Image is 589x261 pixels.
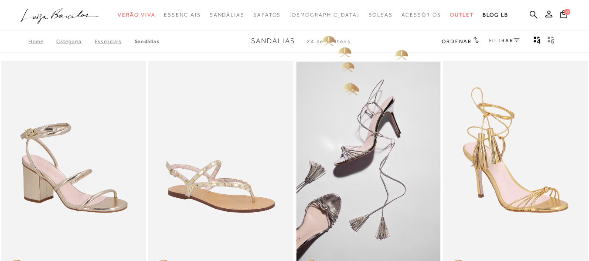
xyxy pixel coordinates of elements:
[368,12,393,18] span: Bolsas
[289,7,360,23] a: noSubCategoriesText
[368,7,393,23] a: categoryNavScreenReaderText
[28,38,56,44] a: Home
[307,38,351,44] span: 24 de 34 itens
[483,12,508,18] span: BLOG LB
[135,38,159,44] a: Sandálias
[164,12,201,18] span: Essenciais
[402,12,441,18] span: Acessórios
[251,37,295,45] span: Sandálias
[164,7,201,23] a: categoryNavScreenReaderText
[210,12,245,18] span: Sandálias
[95,38,135,44] a: Essenciais
[483,7,508,23] a: BLOG LB
[118,7,155,23] a: categoryNavScreenReaderText
[564,9,570,15] span: 0
[402,7,441,23] a: categoryNavScreenReaderText
[118,12,155,18] span: Verão Viva
[450,12,474,18] span: Outlet
[442,38,471,44] span: Ordenar
[531,36,543,47] button: Mostrar 4 produtos por linha
[253,7,281,23] a: categoryNavScreenReaderText
[545,36,557,47] button: gridText6Desc
[450,7,474,23] a: categoryNavScreenReaderText
[558,10,570,21] button: 0
[56,38,94,44] a: Categoria
[489,37,520,44] a: FILTRAR
[289,12,360,18] span: [DEMOGRAPHIC_DATA]
[253,12,281,18] span: Sapatos
[210,7,245,23] a: categoryNavScreenReaderText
